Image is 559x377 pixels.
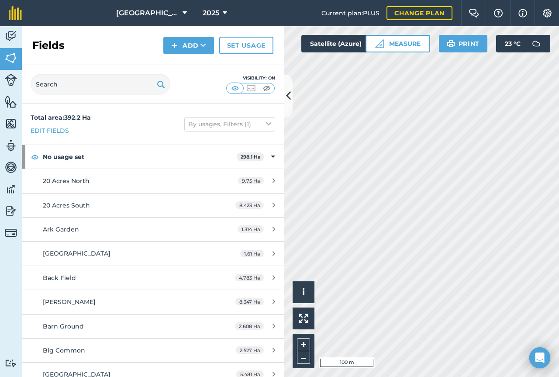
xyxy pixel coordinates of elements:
img: svg+xml;base64,PHN2ZyB4bWxucz0iaHR0cDovL3d3dy53My5vcmcvMjAwMC9zdmciIHdpZHRoPSI1MCIgaGVpZ2h0PSI0MC... [261,84,272,93]
span: 2025 [203,8,219,18]
button: – [297,351,310,364]
a: Barn Ground2.608 Ha [22,315,284,338]
button: i [293,281,314,303]
img: Ruler icon [375,39,384,48]
img: A cog icon [542,9,552,17]
span: Barn Ground [43,322,84,330]
img: Four arrows, one pointing top left, one top right, one bottom right and the last bottom left [299,314,308,323]
img: svg+xml;base64,PD94bWwgdmVyc2lvbj0iMS4wIiBlbmNvZGluZz0idXRmLTgiPz4KPCEtLSBHZW5lcmF0b3I6IEFkb2JlIE... [5,227,17,239]
a: Change plan [386,6,452,20]
img: svg+xml;base64,PHN2ZyB4bWxucz0iaHR0cDovL3d3dy53My5vcmcvMjAwMC9zdmciIHdpZHRoPSI1MCIgaGVpZ2h0PSI0MC... [230,84,241,93]
img: svg+xml;base64,PHN2ZyB4bWxucz0iaHR0cDovL3d3dy53My5vcmcvMjAwMC9zdmciIHdpZHRoPSIxOSIgaGVpZ2h0PSIyNC... [447,38,455,49]
img: svg+xml;base64,PD94bWwgdmVyc2lvbj0iMS4wIiBlbmNvZGluZz0idXRmLTgiPz4KPCEtLSBHZW5lcmF0b3I6IEFkb2JlIE... [5,183,17,196]
span: 2.527 Ha [236,346,264,354]
button: Print [439,35,488,52]
img: svg+xml;base64,PHN2ZyB4bWxucz0iaHR0cDovL3d3dy53My5vcmcvMjAwMC9zdmciIHdpZHRoPSIxNCIgaGVpZ2h0PSIyNC... [171,40,177,51]
button: Measure [366,35,430,52]
div: No usage set298.1 Ha [22,145,284,169]
button: 23 °C [496,35,550,52]
img: svg+xml;base64,PD94bWwgdmVyc2lvbj0iMS4wIiBlbmNvZGluZz0idXRmLTgiPz4KPCEtLSBHZW5lcmF0b3I6IEFkb2JlIE... [5,204,17,218]
span: 20 Acres South [43,201,90,209]
span: i [302,287,305,297]
a: Big Common2.527 Ha [22,339,284,362]
span: 2.608 Ha [235,322,264,330]
span: 1.61 Ha [240,250,264,257]
span: [GEOGRAPHIC_DATA] [116,8,179,18]
img: svg+xml;base64,PD94bWwgdmVyc2lvbj0iMS4wIiBlbmNvZGluZz0idXRmLTgiPz4KPCEtLSBHZW5lcmF0b3I6IEFkb2JlIE... [5,30,17,43]
img: svg+xml;base64,PHN2ZyB4bWxucz0iaHR0cDovL3d3dy53My5vcmcvMjAwMC9zdmciIHdpZHRoPSIxNyIgaGVpZ2h0PSIxNy... [518,8,527,18]
img: svg+xml;base64,PHN2ZyB4bWxucz0iaHR0cDovL3d3dy53My5vcmcvMjAwMC9zdmciIHdpZHRoPSIxOCIgaGVpZ2h0PSIyNC... [31,152,39,162]
span: [GEOGRAPHIC_DATA] [43,249,110,257]
img: svg+xml;base64,PHN2ZyB4bWxucz0iaHR0cDovL3d3dy53My5vcmcvMjAwMC9zdmciIHdpZHRoPSIxOSIgaGVpZ2h0PSIyNC... [157,79,165,90]
span: 9.75 Ha [238,177,264,184]
input: Search [31,74,170,95]
img: svg+xml;base64,PD94bWwgdmVyc2lvbj0iMS4wIiBlbmNvZGluZz0idXRmLTgiPz4KPCEtLSBHZW5lcmF0b3I6IEFkb2JlIE... [5,359,17,367]
img: svg+xml;base64,PD94bWwgdmVyc2lvbj0iMS4wIiBlbmNvZGluZz0idXRmLTgiPz4KPCEtLSBHZW5lcmF0b3I6IEFkb2JlIE... [5,139,17,152]
a: 20 Acres South8.423 Ha [22,194,284,217]
img: svg+xml;base64,PHN2ZyB4bWxucz0iaHR0cDovL3d3dy53My5vcmcvMjAwMC9zdmciIHdpZHRoPSI1NiIgaGVpZ2h0PSI2MC... [5,52,17,65]
span: Current plan : PLUS [321,8,380,18]
a: Set usage [219,37,273,54]
span: 4.783 Ha [235,274,264,281]
img: Two speech bubbles overlapping with the left bubble in the forefront [469,9,479,17]
button: By usages, Filters (1) [184,117,275,131]
strong: No usage set [43,145,237,169]
img: A question mark icon [493,9,504,17]
img: svg+xml;base64,PD94bWwgdmVyc2lvbj0iMS4wIiBlbmNvZGluZz0idXRmLTgiPz4KPCEtLSBHZW5lcmF0b3I6IEFkb2JlIE... [5,161,17,174]
span: [PERSON_NAME] [43,298,96,306]
img: svg+xml;base64,PD94bWwgdmVyc2lvbj0iMS4wIiBlbmNvZGluZz0idXRmLTgiPz4KPCEtLSBHZW5lcmF0b3I6IEFkb2JlIE... [5,74,17,86]
span: Back Field [43,274,76,282]
div: Visibility: On [226,75,275,82]
span: Ark Garden [43,225,79,233]
button: + [297,338,310,351]
a: [GEOGRAPHIC_DATA]1.61 Ha [22,242,284,265]
span: 8.423 Ha [235,201,264,209]
a: Ark Garden1.314 Ha [22,218,284,241]
a: Back Field4.783 Ha [22,266,284,290]
button: Satellite (Azure) [301,35,385,52]
h2: Fields [32,38,65,52]
strong: Total area : 392.2 Ha [31,114,91,121]
span: 20 Acres North [43,177,90,185]
span: 1.314 Ha [238,225,264,233]
span: 23 ° C [505,35,521,52]
img: svg+xml;base64,PHN2ZyB4bWxucz0iaHR0cDovL3d3dy53My5vcmcvMjAwMC9zdmciIHdpZHRoPSI1MCIgaGVpZ2h0PSI0MC... [245,84,256,93]
img: svg+xml;base64,PHN2ZyB4bWxucz0iaHR0cDovL3d3dy53My5vcmcvMjAwMC9zdmciIHdpZHRoPSI1NiIgaGVpZ2h0PSI2MC... [5,95,17,108]
a: 20 Acres North9.75 Ha [22,169,284,193]
button: Add [163,37,214,54]
a: [PERSON_NAME]8.347 Ha [22,290,284,314]
span: Big Common [43,346,85,354]
a: Edit fields [31,126,69,135]
img: svg+xml;base64,PD94bWwgdmVyc2lvbj0iMS4wIiBlbmNvZGluZz0idXRmLTgiPz4KPCEtLSBHZW5lcmF0b3I6IEFkb2JlIE... [528,35,545,52]
strong: 298.1 Ha [241,154,261,160]
span: 8.347 Ha [235,298,264,305]
img: fieldmargin Logo [9,6,22,20]
img: svg+xml;base64,PHN2ZyB4bWxucz0iaHR0cDovL3d3dy53My5vcmcvMjAwMC9zdmciIHdpZHRoPSI1NiIgaGVpZ2h0PSI2MC... [5,117,17,130]
div: Open Intercom Messenger [529,347,550,368]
